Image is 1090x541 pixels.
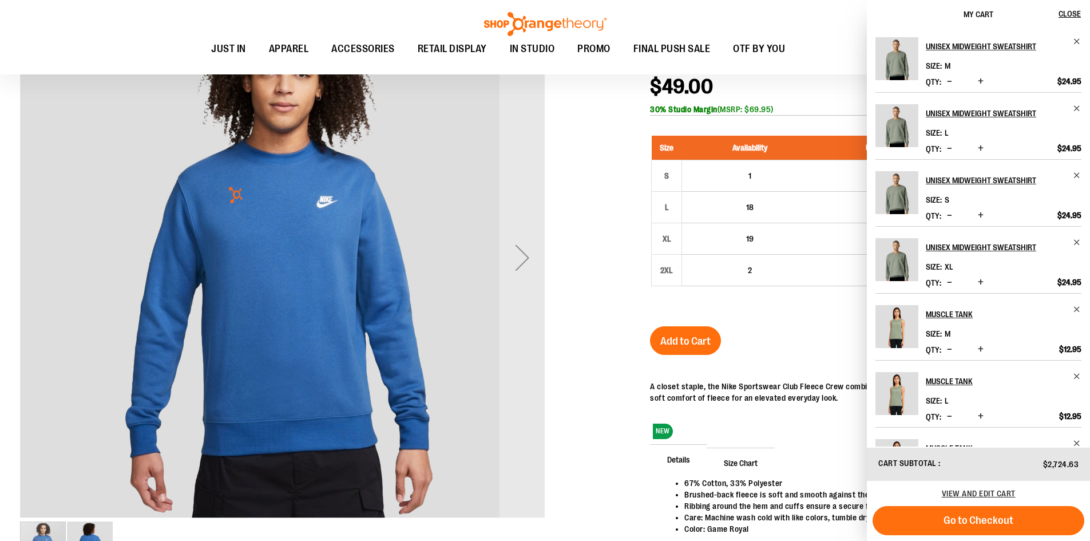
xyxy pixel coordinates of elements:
[975,76,986,88] button: Increase product quantity
[658,262,675,279] div: 2XL
[320,36,406,62] a: ACCESSORIES
[926,77,941,86] label: Qty
[926,171,1066,189] h2: Unisex Midweight Sweatshirt
[650,105,718,114] b: 30% Studio Margin
[823,202,940,213] div: $49.00
[875,37,918,80] img: Unisex Midweight Sweatshirt
[1043,460,1079,469] span: $2,724.63
[418,36,487,62] span: RETAIL DISPLAY
[875,37,918,88] a: Unisex Midweight Sweatshirt
[684,523,1059,535] li: Color: Game Royal
[1073,305,1081,314] a: Remove item
[945,195,949,204] span: S
[875,104,918,155] a: Unisex Midweight Sweatshirt
[926,61,942,70] dt: Size
[733,36,785,62] span: OTF BY YOU
[650,444,707,474] span: Details
[257,36,320,62] a: APPAREL
[510,36,555,62] span: IN STUDIO
[944,411,955,422] button: Decrease product quantity
[1057,143,1081,153] span: $24.95
[1059,411,1081,421] span: $12.95
[926,439,1081,457] a: Muscle Tank
[707,448,775,477] span: Size Chart
[875,360,1081,427] li: Product
[926,238,1066,256] h2: Unisex Midweight Sweatshirt
[875,305,918,356] a: Muscle Tank
[1057,277,1081,287] span: $24.95
[944,277,955,289] button: Decrease product quantity
[878,459,937,468] span: Cart Subtotal
[875,372,918,415] img: Muscle Tank
[944,143,955,155] button: Decrease product quantity
[633,36,711,62] span: FINAL PUSH SALE
[975,277,986,289] button: Increase product quantity
[944,210,955,222] button: Decrease product quantity
[875,226,1081,293] li: Product
[875,238,918,289] a: Unisex Midweight Sweatshirt
[1073,372,1081,381] a: Remove item
[926,211,941,220] label: Qty
[748,171,751,180] span: 1
[944,76,955,88] button: Decrease product quantity
[875,92,1081,159] li: Product
[926,144,941,153] label: Qty
[684,500,1059,512] li: Ribbing around the hem and cuffs ensure a secure fit
[975,344,986,356] button: Increase product quantity
[926,171,1081,189] a: Unisex Midweight Sweatshirt
[926,396,942,405] dt: Size
[1073,238,1081,247] a: Remove item
[926,128,942,137] dt: Size
[964,10,993,19] span: My Cart
[926,345,941,354] label: Qty
[406,36,498,62] a: RETAIL DISPLAY
[926,305,1081,323] a: Muscle Tank
[875,104,918,147] img: Unisex Midweight Sweatshirt
[650,381,1070,404] div: A closet staple, the Nike Sportswear Club Fleece Crew combines a classic embroidered logo on the ...
[658,167,675,184] div: S
[1073,37,1081,46] a: Remove item
[1073,439,1081,448] a: Remove item
[331,36,395,62] span: ACCESSORIES
[945,61,950,70] span: M
[945,128,949,137] span: L
[650,104,1070,115] div: (MSRP: $69.95)
[684,489,1059,500] li: Brushed-back fleece is soft and smooth against the skin
[926,439,1066,457] h2: Muscle Tank
[873,506,1084,535] button: Go to Checkout
[684,512,1059,523] li: Care: Machine wash cold with like colors, tumble dry low, do not iron, do not bleach and do not d...
[945,329,950,338] span: M
[875,305,918,348] img: Muscle Tank
[748,266,752,275] span: 2
[818,136,945,160] th: Unit Price
[942,489,1016,498] span: View and edit cart
[650,75,713,98] span: $49.00
[944,514,1013,527] span: Go to Checkout
[926,305,1066,323] h2: Muscle Tank
[498,36,566,62] a: IN STUDIO
[684,477,1059,489] li: 67% Cotton, 33% Polyester
[926,37,1081,56] a: Unisex Midweight Sweatshirt
[682,136,818,160] th: Availability
[823,233,940,244] div: $49.00
[975,210,986,222] button: Increase product quantity
[975,411,986,422] button: Increase product quantity
[875,159,1081,226] li: Product
[658,230,675,247] div: XL
[658,199,675,216] div: L
[875,439,918,489] a: Muscle Tank
[653,424,673,439] span: NEW
[746,234,754,243] span: 19
[926,104,1081,123] a: Unisex Midweight Sweatshirt
[652,136,682,160] th: Size
[875,37,1081,92] li: Product
[200,36,257,62] a: JUST IN
[566,36,622,62] a: PROMO
[875,238,918,281] img: Unisex Midweight Sweatshirt
[926,329,942,338] dt: Size
[926,372,1081,390] a: Muscle Tank
[823,170,940,181] div: $49.00
[926,262,942,271] dt: Size
[1057,210,1081,220] span: $24.95
[1073,104,1081,113] a: Remove item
